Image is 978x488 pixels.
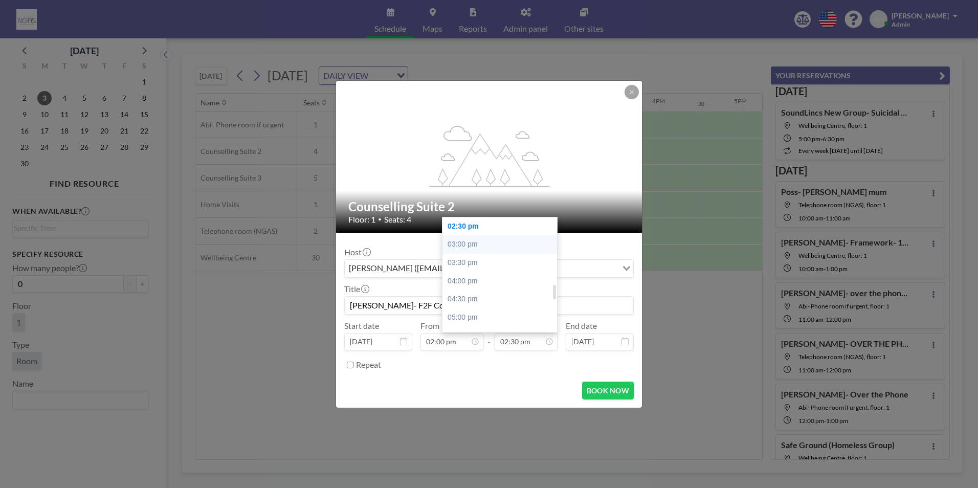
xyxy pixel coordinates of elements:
label: Start date [344,321,379,331]
div: 05:00 pm [442,308,562,327]
div: 05:30 pm [442,326,562,345]
span: [PERSON_NAME] ([EMAIL_ADDRESS][DOMAIN_NAME]) [347,262,557,275]
input: Abi's reservation [345,297,633,314]
span: • [378,215,382,223]
label: Host [344,247,370,257]
div: 03:00 pm [442,235,562,254]
label: From [420,321,439,331]
span: Seats: 4 [384,214,411,225]
h2: Counselling Suite 2 [348,199,631,214]
g: flex-grow: 1.2; [429,125,550,186]
label: Title [344,284,368,294]
input: Search for option [558,262,616,275]
label: End date [566,321,597,331]
span: Floor: 1 [348,214,375,225]
span: - [487,324,491,347]
div: 02:30 pm [442,217,562,236]
div: 03:30 pm [442,254,562,272]
label: Repeat [356,360,381,370]
div: 04:30 pm [442,290,562,308]
button: BOOK NOW [582,382,634,400]
div: Search for option [345,260,633,277]
div: 04:00 pm [442,272,562,291]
